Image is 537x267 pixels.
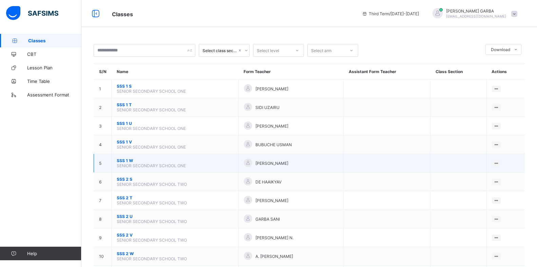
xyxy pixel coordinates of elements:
span: Download [491,47,510,52]
span: SENIOR SECONDARY SCHOOL ONE [117,144,186,150]
span: SENIOR SECONDARY SCHOOL TWO [117,200,187,205]
td: 10 [94,247,112,266]
div: Select class section [203,48,237,53]
span: Classes [28,38,81,43]
span: SSS 2 W [117,251,233,256]
span: A. [PERSON_NAME] [255,254,293,259]
th: Class Section [430,64,486,80]
span: BUBUCHE USMAN [255,142,292,147]
span: SSS 1 W [117,158,233,163]
span: [PERSON_NAME] [255,124,288,129]
div: Select level [257,44,279,57]
span: [PERSON_NAME] GARBA [446,8,506,14]
span: SSS 2 T [117,195,233,200]
span: SENIOR SECONDARY SCHOOL TWO [117,182,187,187]
span: SENIOR SECONDARY SCHOOL TWO [117,219,187,224]
img: safsims [6,6,58,20]
div: Select arm [311,44,331,57]
span: SSS 1 U [117,121,233,126]
span: session/term information [362,11,419,16]
td: 3 [94,117,112,135]
span: [PERSON_NAME] [255,86,288,91]
span: GARBA SANI [255,217,280,222]
div: ABBASGARBA [426,8,521,19]
span: CBT [27,51,81,57]
td: 5 [94,154,112,173]
span: SIDI UZAIRU [255,105,280,110]
span: SSS 2 U [117,214,233,219]
th: Actions [486,64,525,80]
th: Form Teacher [238,64,344,80]
span: Assessment Format [27,92,81,97]
span: SENIOR SECONDARY SCHOOL ONE [117,107,186,112]
span: [PERSON_NAME] [255,161,288,166]
span: [EMAIL_ADDRESS][DOMAIN_NAME] [446,14,506,18]
span: Lesson Plan [27,65,81,70]
span: SSS 1 S [117,84,233,89]
td: 7 [94,191,112,210]
span: SENIOR SECONDARY SCHOOL TWO [117,238,187,243]
span: SSS 2 V [117,232,233,238]
td: 4 [94,135,112,154]
span: Classes [112,11,133,18]
span: SENIOR SECONDARY SCHOOL ONE [117,163,186,168]
span: [PERSON_NAME] N. [255,235,293,240]
span: [PERSON_NAME] [255,198,288,203]
span: Time Table [27,79,81,84]
span: SSS 1 T [117,102,233,107]
td: 2 [94,98,112,117]
td: 8 [94,210,112,228]
th: Name [112,64,239,80]
span: SENIOR SECONDARY SCHOOL ONE [117,126,186,131]
span: SENIOR SECONDARY SCHOOL TWO [117,256,187,261]
td: 1 [94,80,112,98]
span: SSS 2 S [117,177,233,182]
span: SENIOR SECONDARY SCHOOL ONE [117,89,186,94]
td: 6 [94,173,112,191]
th: S/N [94,64,112,80]
span: DE HAAIKYAV [255,179,282,184]
th: Assistant Form Teacher [344,64,430,80]
span: Help [27,251,81,256]
span: SSS 1 V [117,139,233,144]
td: 9 [94,228,112,247]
